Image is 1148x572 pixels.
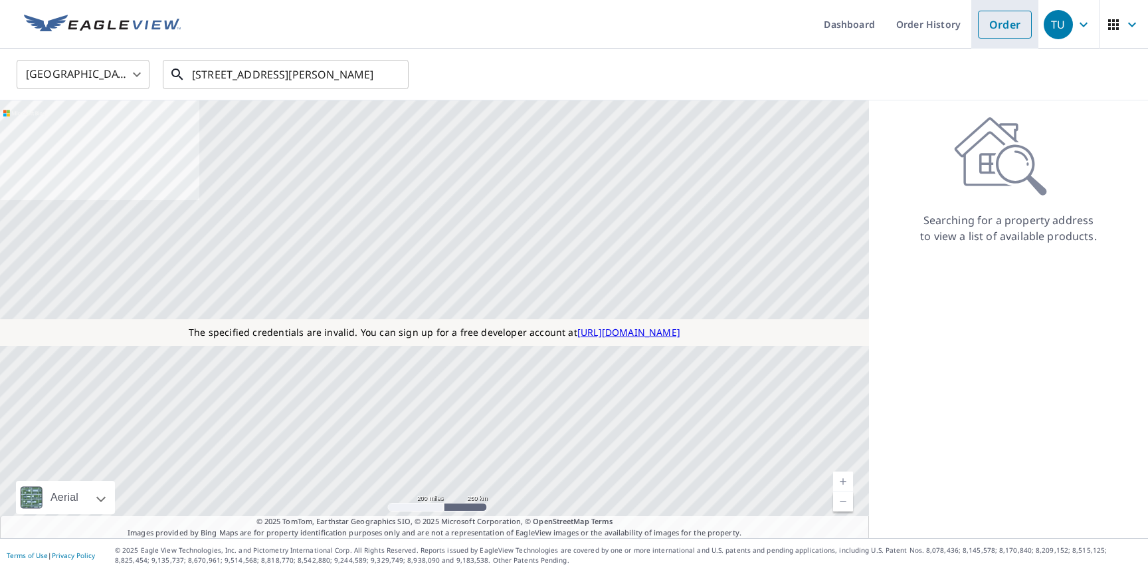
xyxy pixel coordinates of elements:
a: OpenStreetMap [533,516,589,526]
div: TU [1044,10,1073,39]
span: © 2025 TomTom, Earthstar Geographics SIO, © 2025 Microsoft Corporation, © [256,516,613,527]
div: Aerial [47,481,82,514]
input: Search by address or latitude-longitude [192,56,381,93]
div: Aerial [16,481,115,514]
div: [GEOGRAPHIC_DATA] [17,56,149,93]
a: Current Level 5, Zoom Out [833,492,853,511]
p: Searching for a property address to view a list of available products. [919,212,1098,244]
p: © 2025 Eagle View Technologies, Inc. and Pictometry International Corp. All Rights Reserved. Repo... [115,545,1141,565]
a: Privacy Policy [52,551,95,560]
a: Terms [591,516,613,526]
a: Order [978,11,1032,39]
a: [URL][DOMAIN_NAME] [577,326,680,339]
a: Terms of Use [7,551,48,560]
p: | [7,551,95,559]
img: EV Logo [24,15,181,35]
a: Current Level 5, Zoom In [833,472,853,492]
